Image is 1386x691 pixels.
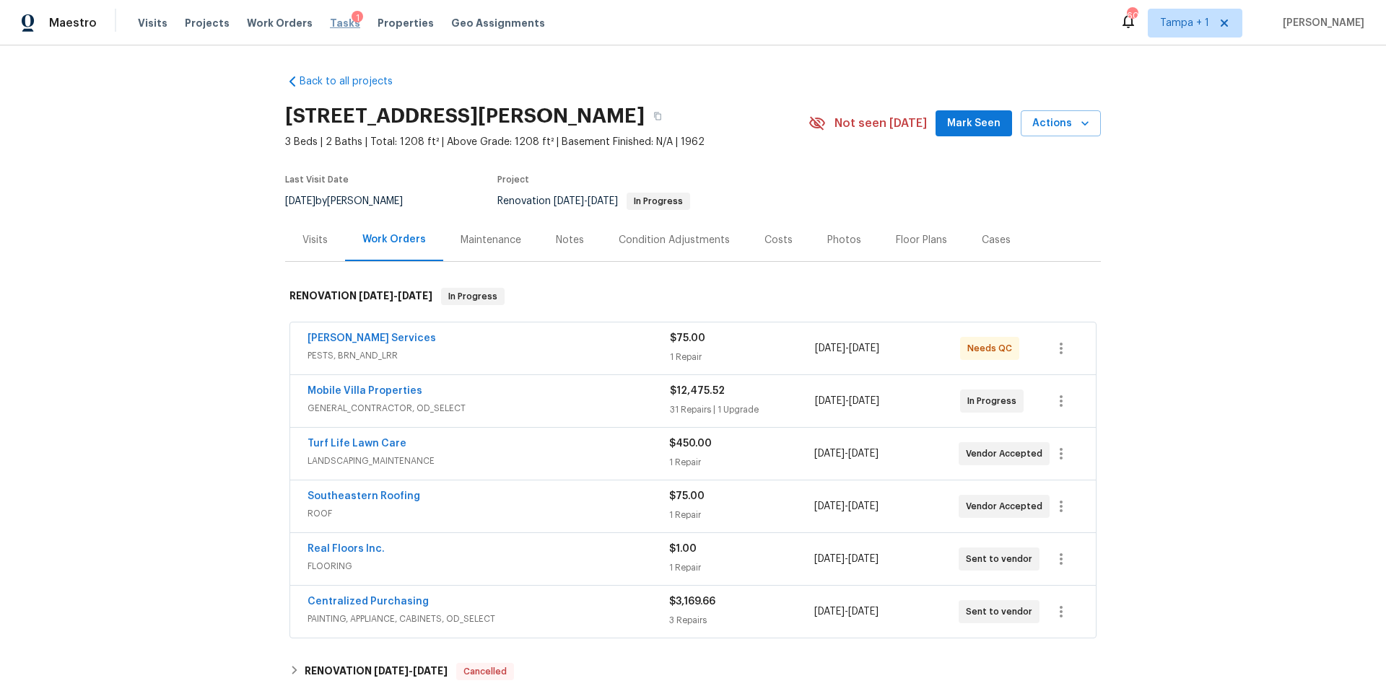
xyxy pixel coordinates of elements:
span: $75.00 [669,491,705,501]
a: Real Floors Inc. [308,544,385,554]
button: Actions [1021,110,1101,137]
div: 1 Repair [669,560,814,575]
span: In Progress [443,289,503,304]
span: [DATE] [848,554,879,564]
span: Maestro [49,16,97,30]
div: 1 [352,11,363,25]
span: [DATE] [554,196,584,206]
button: Copy Address [645,103,671,129]
span: $75.00 [670,333,705,343]
div: Photos [827,233,861,247]
span: Sent to vendor [966,552,1038,566]
span: $450.00 [669,439,712,449]
span: Mark Seen [947,115,1001,133]
a: Back to all projects [285,74,424,89]
span: - [554,196,618,206]
span: - [815,341,879,356]
span: LANDSCAPING_MAINTENANCE [308,454,669,468]
div: Visits [302,233,328,247]
span: [DATE] [848,449,879,459]
span: Sent to vendor [966,604,1038,619]
span: Visits [138,16,167,30]
span: Work Orders [247,16,313,30]
span: [DATE] [814,554,845,564]
span: [DATE] [814,449,845,459]
span: Projects [185,16,230,30]
span: $1.00 [669,544,697,554]
a: Southeastern Roofing [308,491,420,501]
span: - [374,666,448,676]
span: - [815,394,879,408]
div: RENOVATION [DATE]-[DATE]Cancelled [285,654,1101,689]
div: Floor Plans [896,233,947,247]
div: Condition Adjustments [619,233,730,247]
span: Project [497,175,529,184]
a: [PERSON_NAME] Services [308,333,436,343]
span: - [814,552,879,566]
span: [DATE] [359,291,393,301]
span: Properties [378,16,434,30]
a: Turf Life Lawn Care [308,439,406,449]
span: [DATE] [285,196,315,206]
div: 60 [1127,9,1137,23]
span: GENERAL_CONTRACTOR, OD_SELECT [308,401,670,415]
span: $3,169.66 [669,597,715,607]
div: RENOVATION [DATE]-[DATE]In Progress [285,273,1101,320]
span: Tampa + 1 [1160,16,1209,30]
span: Not seen [DATE] [834,116,927,131]
div: Notes [556,233,584,247]
span: Actions [1032,115,1089,133]
h2: [STREET_ADDRESS][PERSON_NAME] [285,109,645,123]
span: [DATE] [849,396,879,406]
span: [DATE] [588,196,618,206]
span: [DATE] [413,666,448,676]
a: Centralized Purchasing [308,597,429,607]
div: Cases [982,233,1011,247]
div: 3 Repairs [669,613,814,628]
div: 1 Repair [669,508,814,522]
span: Needs QC [967,341,1018,356]
span: [DATE] [815,343,845,353]
div: 31 Repairs | 1 Upgrade [670,402,815,417]
span: Cancelled [458,664,513,679]
span: PESTS, BRN_AND_LRR [308,348,670,363]
span: [DATE] [815,396,845,406]
span: PAINTING, APPLIANCE, CABINETS, OD_SELECT [308,612,669,626]
button: Mark Seen [936,110,1012,137]
div: Work Orders [362,232,426,247]
span: $12,475.52 [670,386,725,396]
span: - [814,499,879,514]
div: Maintenance [461,233,521,247]
span: [DATE] [848,607,879,617]
span: Vendor Accepted [966,499,1048,514]
span: Geo Assignments [451,16,545,30]
span: - [359,291,432,301]
span: Vendor Accepted [966,446,1048,461]
span: Renovation [497,196,690,206]
a: Mobile Villa Properties [308,386,422,396]
h6: RENOVATION [289,288,432,305]
span: [DATE] [398,291,432,301]
div: Costs [764,233,793,247]
span: Tasks [330,18,360,28]
span: Last Visit Date [285,175,349,184]
div: 1 Repair [670,350,815,364]
span: 3 Beds | 2 Baths | Total: 1208 ft² | Above Grade: 1208 ft² | Basement Finished: N/A | 1962 [285,135,808,149]
span: [DATE] [374,666,409,676]
span: [DATE] [848,501,879,511]
span: [DATE] [814,501,845,511]
div: by [PERSON_NAME] [285,193,420,210]
span: [DATE] [849,343,879,353]
span: - [814,446,879,461]
span: In Progress [967,394,1022,408]
span: - [814,604,879,619]
h6: RENOVATION [305,663,448,680]
span: ROOF [308,506,669,521]
span: In Progress [628,197,689,206]
div: 1 Repair [669,455,814,470]
span: [DATE] [814,607,845,617]
span: [PERSON_NAME] [1277,16,1364,30]
span: FLOORING [308,559,669,573]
